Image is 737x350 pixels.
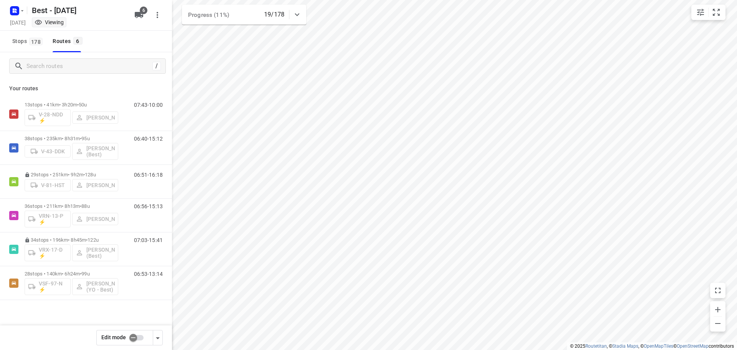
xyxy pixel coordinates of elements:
p: Your routes [9,85,163,93]
span: • [86,237,88,243]
div: Routes [53,36,84,46]
p: 06:40-15:12 [134,136,163,142]
a: Stadia Maps [612,343,638,349]
span: • [80,203,81,209]
span: • [80,136,81,141]
span: 88u [81,203,89,209]
div: / [152,62,161,70]
div: You are currently in view mode. To make any changes, go to edit project. [35,18,64,26]
div: Progress (11%)19/178 [182,5,306,25]
p: 19/178 [264,10,284,19]
span: 128u [85,172,96,177]
span: 178 [29,38,43,45]
p: 06:51-16:18 [134,172,163,178]
p: 38 stops • 235km • 8h31m [25,136,118,141]
button: Fit zoom [709,5,724,20]
span: 6 [140,7,147,14]
p: 07:03-15:41 [134,237,163,243]
p: 29 stops • 251km • 9h2m [25,172,118,177]
p: 07:43-10:00 [134,102,163,108]
span: Stops [12,36,45,46]
span: Edit mode [101,334,126,340]
button: Map settings [693,5,708,20]
a: OpenStreetMap [677,343,709,349]
p: 36 stops • 211km • 8h13m [25,203,118,209]
input: Search routes [26,60,152,72]
a: Routetitan [585,343,607,349]
div: Driver app settings [153,333,162,342]
button: More [150,7,165,23]
span: 99u [81,271,89,277]
div: small contained button group [691,5,725,20]
p: 13 stops • 41km • 3h20m [25,102,118,108]
p: 06:56-15:13 [134,203,163,209]
span: 122u [88,237,99,243]
span: Progress (11%) [188,12,229,18]
span: 50u [79,102,87,108]
p: 28 stops • 140km • 6h24m [25,271,118,277]
span: • [83,172,85,177]
span: 95u [81,136,89,141]
span: • [77,102,79,108]
p: 34 stops • 196km • 8h45m [25,237,118,243]
p: 06:53-13:14 [134,271,163,277]
li: © 2025 , © , © © contributors [570,343,734,349]
button: 6 [131,7,147,23]
span: • [80,271,81,277]
span: 6 [73,37,83,45]
a: OpenMapTiles [644,343,673,349]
